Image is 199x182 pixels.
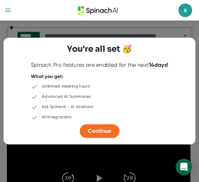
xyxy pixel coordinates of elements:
div: Open Intercom Messenger [176,159,192,175]
span: Continue [88,128,111,134]
div: What you get: [31,74,63,80]
div: Unlimited meeting hours [42,84,90,89]
div: Ask Spinach - AI assistant [42,105,94,110]
h3: You're all set 🥳 [67,44,132,54]
div: Spinach Pro features are enabled for the next [31,62,168,69]
b: 14 days! [149,62,168,68]
div: All integrations [42,115,72,120]
span: s [178,3,192,17]
button: Continue [80,124,119,138]
div: Advanced AI Summaries [42,94,91,100]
